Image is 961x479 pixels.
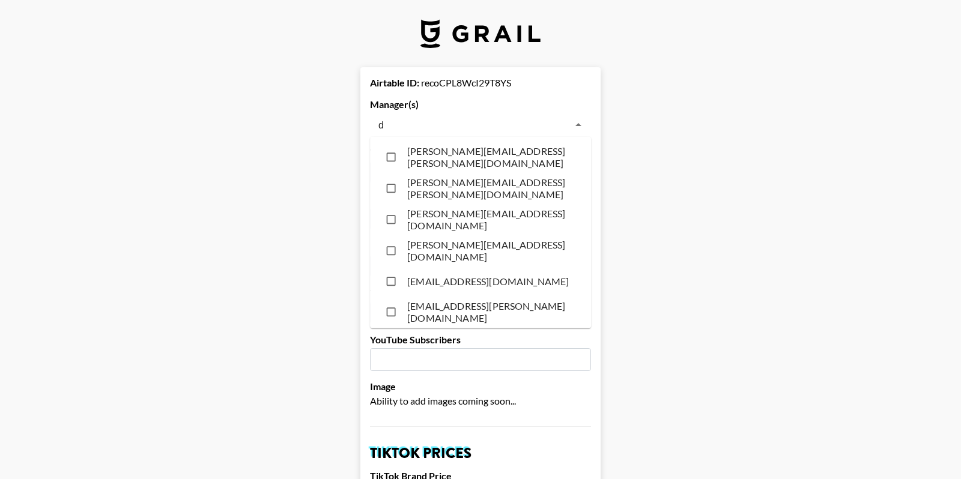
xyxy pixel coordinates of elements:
li: [EMAIL_ADDRESS][DOMAIN_NAME] [370,267,591,297]
img: Grail Talent Logo [420,19,541,48]
li: [PERSON_NAME][EMAIL_ADDRESS][DOMAIN_NAME] [370,204,591,235]
h2: TikTok Prices [370,446,591,460]
li: [PERSON_NAME][EMAIL_ADDRESS][PERSON_NAME][DOMAIN_NAME] [370,142,591,173]
label: YouTube Subscribers [370,334,591,346]
li: [PERSON_NAME][EMAIL_ADDRESS][DOMAIN_NAME] [370,235,591,267]
li: [PERSON_NAME][EMAIL_ADDRESS][DOMAIN_NAME] [370,328,591,359]
span: Ability to add images coming soon... [370,395,516,406]
li: [EMAIL_ADDRESS][PERSON_NAME][DOMAIN_NAME] [370,297,591,328]
label: Image [370,381,591,393]
strong: Airtable ID: [370,77,419,88]
button: Close [570,116,587,133]
li: [PERSON_NAME][EMAIL_ADDRESS][PERSON_NAME][DOMAIN_NAME] [370,173,591,204]
div: recoCPL8WcI29T8YS [370,77,591,89]
label: Manager(s) [370,98,591,110]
